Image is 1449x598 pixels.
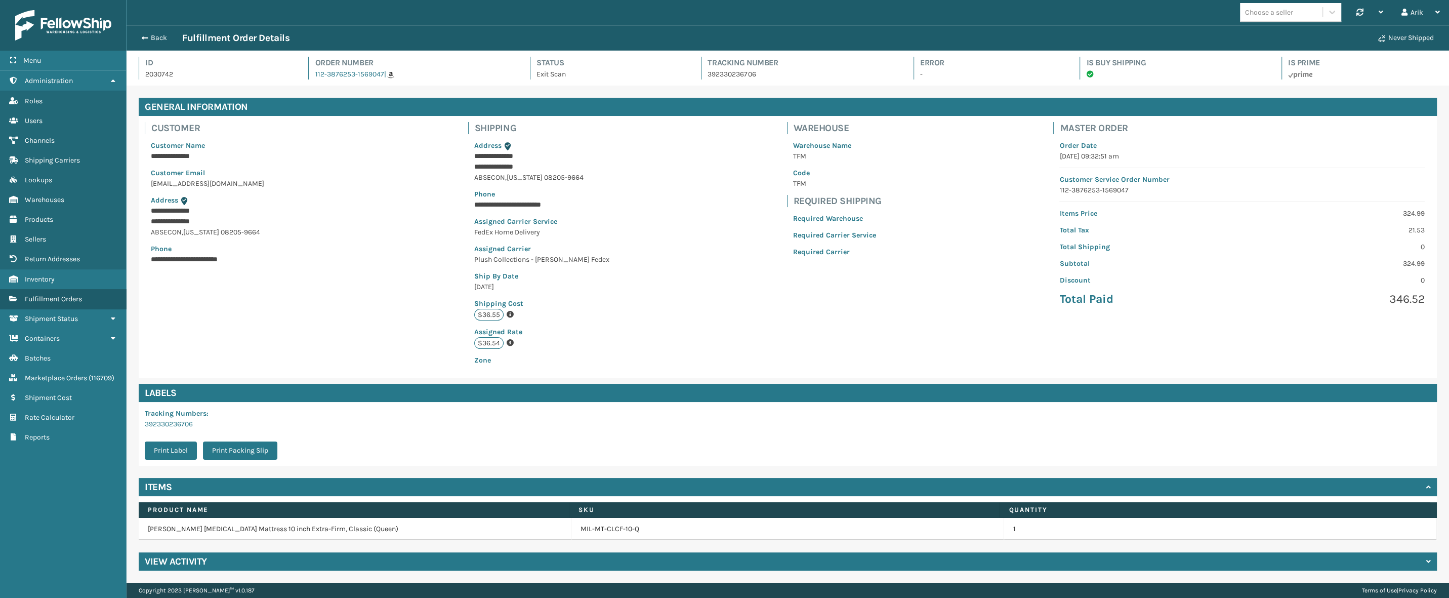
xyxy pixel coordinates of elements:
h4: Master Order [1060,122,1431,134]
span: Sellers [25,235,46,244]
p: $36.55 [474,309,504,321]
button: Print Packing Slip [203,442,277,460]
span: Shipment Status [25,314,78,323]
p: Zone [474,355,609,366]
span: [US_STATE] [507,173,543,182]
span: Administration [25,76,73,85]
p: TFM [793,178,876,189]
button: Never Shipped [1372,28,1440,48]
span: Channels [25,136,55,145]
p: 2030742 [145,69,290,79]
td: [PERSON_NAME] [MEDICAL_DATA] Mattress 10 inch Extra-Firm, Classic (Queen) [139,518,571,540]
p: Items Price [1059,208,1236,219]
h4: Tracking Number [708,57,895,69]
h4: Id [145,57,290,69]
span: Containers [25,334,60,343]
td: 1 [1004,518,1437,540]
span: ABSECON [151,228,182,236]
h4: Is Buy Shipping [1086,57,1263,69]
span: Return Addresses [25,255,80,263]
span: [US_STATE] [183,228,219,236]
p: 346.52 [1248,292,1425,307]
span: Inventory [25,275,55,284]
button: Back [136,33,182,43]
span: ( 116709 ) [89,374,114,382]
a: Terms of Use [1362,587,1397,594]
p: 112-3876253-1569047 [1059,185,1425,195]
p: Order Date [1059,140,1425,151]
p: Subtotal [1059,258,1236,269]
span: ABSECON [474,173,505,182]
span: Products [25,215,53,224]
p: Total Shipping [1059,242,1236,252]
h4: Order Number [315,57,511,69]
span: Lookups [25,176,52,184]
h4: Status [536,57,683,69]
a: Privacy Policy [1398,587,1437,594]
p: Assigned Rate [474,327,609,337]
span: | [384,70,386,78]
h4: Warehouse [794,122,882,134]
p: [EMAIL_ADDRESS][DOMAIN_NAME] [151,178,291,189]
label: Quantity [1009,505,1421,514]
p: Assigned Carrier Service [474,216,609,227]
span: Fulfillment Orders [25,295,82,303]
span: Users [25,116,43,125]
h4: General Information [139,98,1437,116]
p: 21.53 [1248,225,1425,235]
p: Shipping Cost [474,298,609,309]
label: Product Name [148,505,560,514]
p: [DATE] 09:32:51 am [1059,151,1425,162]
h4: View Activity [145,555,207,568]
p: Phone [151,244,291,254]
span: Address [151,196,178,205]
span: 08205-9664 [544,173,584,182]
span: Shipment Cost [25,393,72,402]
p: $36.54 [474,337,504,349]
a: 112-3876253-1569047 [315,70,384,78]
p: Plush Collections - [PERSON_NAME] Fedex [474,254,609,265]
p: Total Paid [1059,292,1236,307]
p: Discount [1059,275,1236,286]
span: , [182,228,183,236]
p: Exit Scan [536,69,683,79]
h4: Is Prime [1288,57,1437,69]
span: Batches [25,354,51,363]
div: Choose a seller [1245,7,1293,18]
span: Rate Calculator [25,413,74,422]
p: Required Carrier [793,247,876,257]
h4: Error [920,57,1061,69]
h4: Customer [151,122,297,134]
p: Code [793,168,876,178]
p: Customer Service Order Number [1059,174,1425,185]
p: - [920,69,1061,79]
p: 324.99 [1248,258,1425,269]
p: 0 [1248,275,1425,286]
p: Total Tax [1059,225,1236,235]
span: Tracking Numbers : [145,409,209,418]
p: Customer Email [151,168,291,178]
button: Print Label [145,442,197,460]
p: FedEx Home Delivery [474,227,609,237]
p: 324.99 [1248,208,1425,219]
span: Shipping Carriers [25,156,80,165]
i: Never Shipped [1378,35,1385,42]
p: [DATE] [474,282,609,292]
p: Customer Name [151,140,291,151]
img: logo [15,10,111,41]
span: Marketplace Orders [25,374,87,382]
p: 0 [1248,242,1425,252]
label: SKU [578,505,990,514]
p: Warehouse Name [793,140,876,151]
span: Roles [25,97,43,105]
span: 08205-9664 [221,228,260,236]
p: Phone [474,189,609,200]
div: | [1362,583,1437,598]
a: | [384,70,394,78]
p: TFM [793,151,876,162]
p: Assigned Carrier [474,244,609,254]
a: 392330236706 [145,420,193,428]
span: , [505,173,507,182]
h4: Labels [139,384,1437,402]
p: Required Warehouse [793,213,876,224]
